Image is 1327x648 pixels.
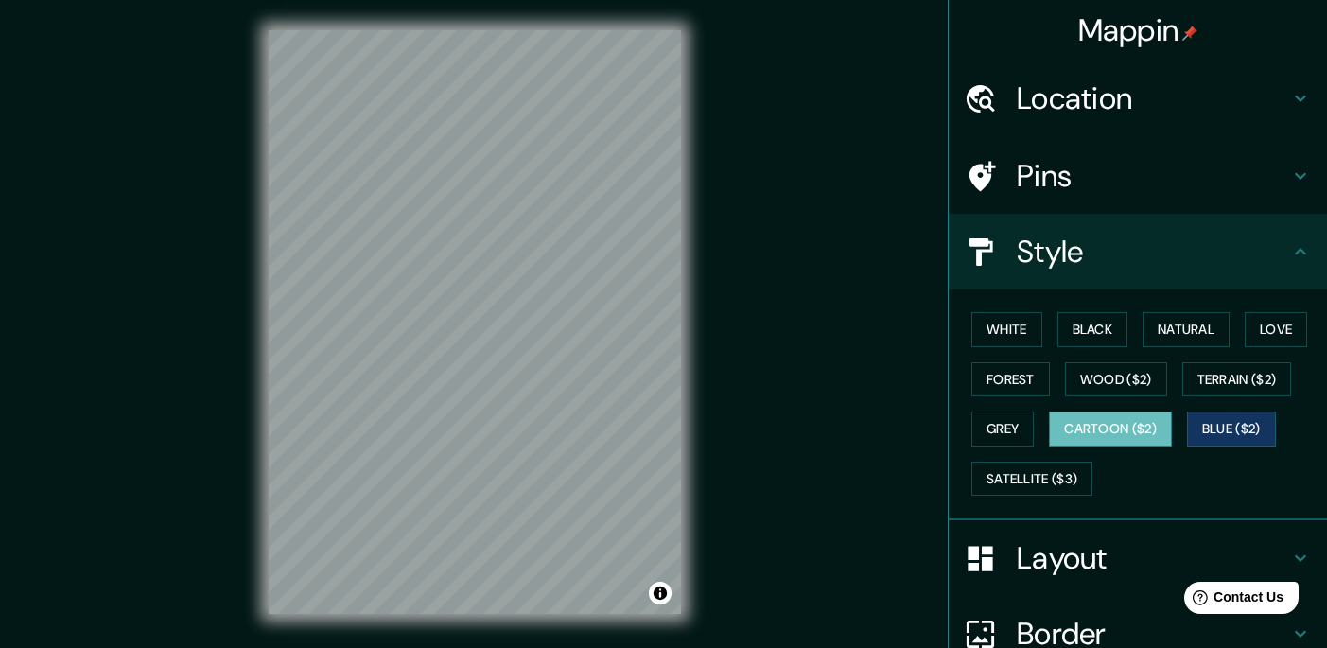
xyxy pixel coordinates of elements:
img: pin-icon.png [1182,26,1197,41]
iframe: Help widget launcher [1159,574,1306,627]
h4: Mappin [1078,11,1198,49]
div: Location [949,61,1327,136]
button: Terrain ($2) [1182,362,1292,397]
h4: Style [1017,233,1289,271]
div: Layout [949,520,1327,596]
button: Wood ($2) [1065,362,1167,397]
button: Forest [971,362,1050,397]
button: Cartoon ($2) [1049,412,1172,447]
h4: Layout [1017,539,1289,577]
button: Blue ($2) [1187,412,1276,447]
button: Black [1057,312,1128,347]
div: Style [949,214,1327,289]
canvas: Map [269,30,681,614]
button: Satellite ($3) [971,462,1092,497]
div: Pins [949,138,1327,214]
button: White [971,312,1042,347]
h4: Pins [1017,157,1289,195]
button: Toggle attribution [649,582,672,604]
button: Natural [1143,312,1230,347]
button: Love [1245,312,1307,347]
button: Grey [971,412,1034,447]
h4: Location [1017,79,1289,117]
